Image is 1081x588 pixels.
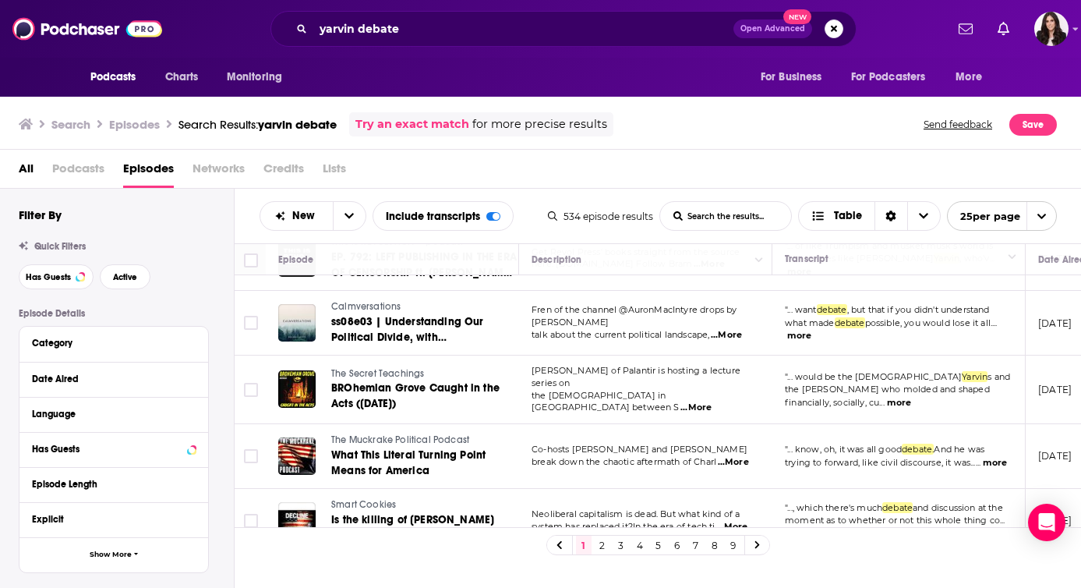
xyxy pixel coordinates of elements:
[945,62,1002,92] button: open menu
[32,369,196,388] button: Date Aired
[244,316,258,330] span: Toggle select row
[32,404,196,423] button: Language
[331,315,484,360] span: ss08e03 | Understanding Our Political Divide, with [PERSON_NAME]
[260,201,366,231] h2: Choose List sort
[1003,248,1022,267] button: Column Actions
[331,301,401,312] span: Calmversations
[733,19,812,38] button: Open AdvancedNew
[785,444,984,468] span: "
[123,156,174,188] a: Episodes
[1034,12,1069,46] span: Logged in as RebeccaShapiro
[532,521,715,532] span: system has replaced it?In the era of tech ti
[576,536,592,554] a: 1
[227,66,282,88] span: Monitoring
[19,537,208,572] button: Show More
[785,502,1003,526] a: "..., which there's muchdebateand discussion at the moment as to whether or not this whole thing co
[258,117,337,132] span: yarvin debate
[155,62,208,92] a: Charts
[595,536,610,554] a: 2
[51,117,90,132] h3: Search
[331,448,517,479] a: What This Literal Turning Point Means for America
[718,456,749,469] span: ...More
[26,273,71,282] span: Has Guests
[34,241,86,252] span: Quick Filters
[532,250,581,269] div: Description
[879,397,885,408] span: ...
[548,211,653,222] div: 534 episode results
[669,536,685,554] a: 6
[761,66,822,88] span: For Business
[1009,114,1057,136] button: Save
[331,512,517,544] a: Is the killing of [PERSON_NAME] another symptom of a disintegrating political SYSTEM? With Prof. ...
[1038,449,1072,462] p: [DATE]
[244,449,258,463] span: Toggle select row
[785,502,1003,526] span: and discussion at the moment as to whether or not this whole thing co
[785,304,992,328] a: "... wantdebate, but that if you didn't understand what madedebatepossible, you would lose it all.
[100,264,150,289] button: Active
[313,16,733,41] input: Search podcasts, credits, & more...
[834,211,862,221] span: Table
[331,368,424,379] span: The Secret Teachings
[716,521,747,533] span: ...More
[851,66,926,88] span: For Podcasters
[244,514,258,528] span: Toggle select row
[750,251,768,270] button: Column Actions
[355,115,469,133] a: Try an exact match
[785,444,984,468] a: "... know, oh, it was all gooddebate.And he was trying to forward, like civil discourse, it was...
[32,439,196,459] button: Has Guests
[292,211,320,221] span: New
[244,383,258,397] span: Toggle select row
[32,409,185,420] div: Language
[373,201,514,231] div: Include transcripts
[785,444,984,468] span: And he was trying to forward, like civil discourse, it was...
[992,317,998,328] span: ...
[1038,317,1072,330] p: [DATE]
[331,498,517,512] a: Smart Cookies
[270,11,857,47] div: Search podcasts, credits, & more...
[32,338,185,349] div: Category
[472,115,607,133] span: for more precise results
[787,371,962,382] span: ... would be the [DEMOGRAPHIC_DATA]
[532,456,716,467] span: break down the chaotic aftermath of Charl
[785,371,1010,408] a: "... would be the [DEMOGRAPHIC_DATA]Yarvins and the [PERSON_NAME] who molded and shaped financial...
[331,314,517,345] a: ss08e03 | Understanding Our Political Divide, with [PERSON_NAME]
[1028,504,1065,541] div: Open Intercom Messenger
[19,156,34,188] a: All
[90,66,136,88] span: Podcasts
[532,329,709,340] span: talk about the current political landscape,
[874,202,907,230] div: Sort Direction
[750,62,842,92] button: open menu
[331,367,517,381] a: The Secret Teachings
[787,502,882,513] span: ..., which there's much
[178,117,337,132] div: Search Results:
[32,514,185,525] div: Explicit
[711,329,742,342] span: ...More
[785,371,1010,408] span: s and the [PERSON_NAME] who molded and shaped financially, socially, cu
[109,117,160,132] h3: Episodes
[783,9,811,24] span: New
[785,250,828,268] div: Transcript
[1034,12,1069,46] button: Show profile menu
[79,62,157,92] button: open menu
[331,434,517,448] a: The Muckrake Political Podcast
[32,333,196,352] button: Category
[32,474,196,494] button: Episode Length
[32,479,185,490] div: Episode Length
[680,402,712,414] span: ...More
[19,264,94,289] button: Has Guests
[787,329,811,342] button: more
[216,62,302,92] button: open menu
[947,201,1057,231] button: open menu
[785,244,828,268] div: Transcript
[798,201,941,231] button: Choose View
[323,156,346,188] span: Lists
[902,444,934,455] span: debate.
[785,304,992,328] span: "
[19,308,209,319] p: Episode Details
[1034,12,1069,46] img: User Profile
[331,381,500,410] span: BROhemian Grove Caught in the Acts ([DATE])
[787,304,816,315] span: ... want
